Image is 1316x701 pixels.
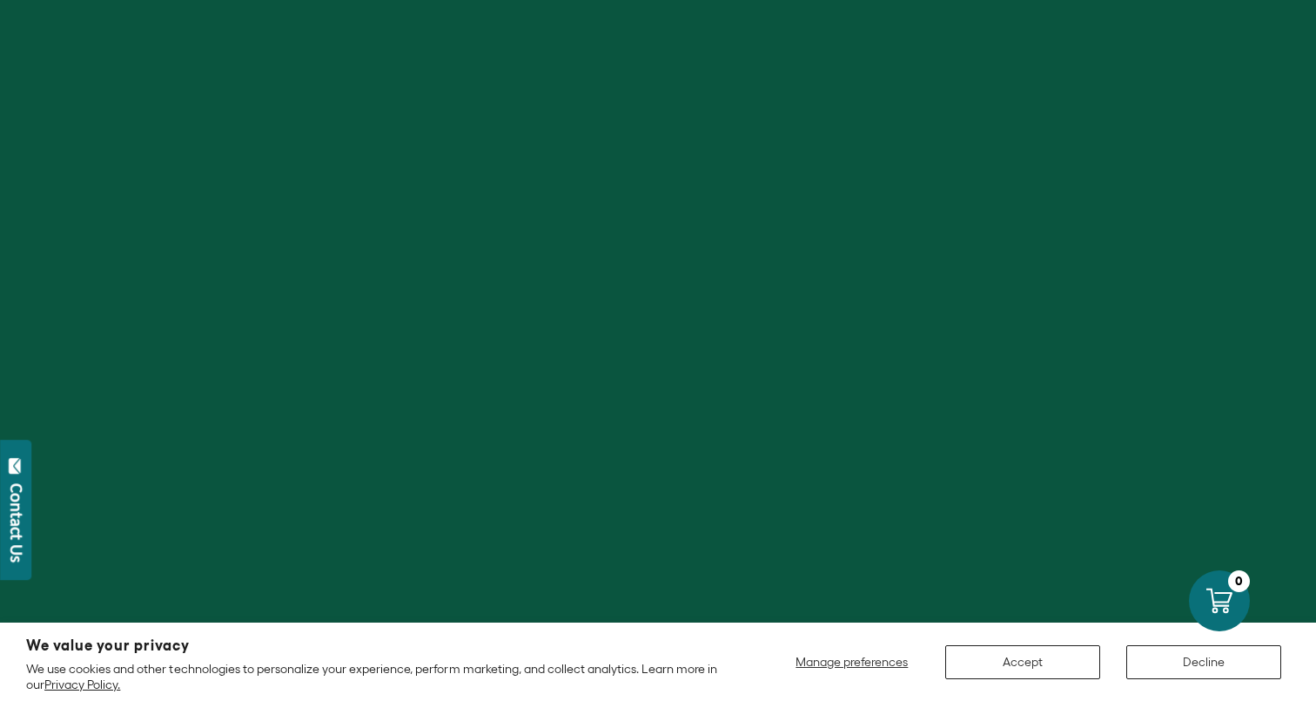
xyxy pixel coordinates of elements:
[945,645,1100,679] button: Accept
[1228,570,1250,592] div: 0
[44,677,120,691] a: Privacy Policy.
[8,483,25,563] div: Contact Us
[1126,645,1281,679] button: Decline
[796,655,908,669] span: Manage preferences
[26,638,722,653] h2: We value your privacy
[26,661,722,692] p: We use cookies and other technologies to personalize your experience, perform marketing, and coll...
[785,645,919,679] button: Manage preferences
